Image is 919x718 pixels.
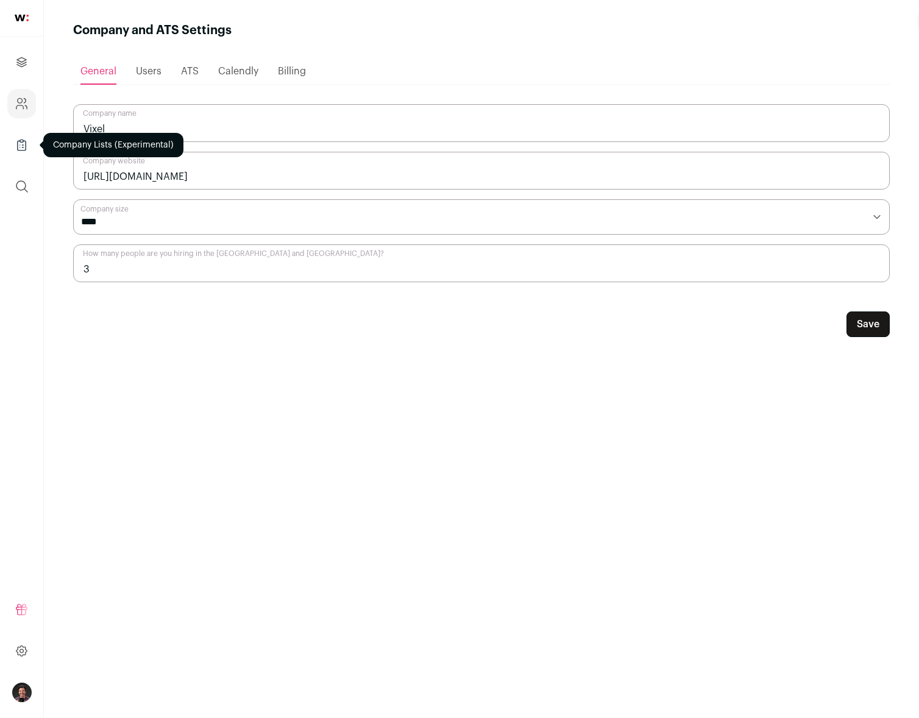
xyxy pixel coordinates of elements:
[73,244,890,282] input: How many people are you hiring in the US and Canada?
[7,130,36,160] a: Company Lists
[15,15,29,21] img: wellfound-shorthand-0d5821cbd27db2630d0214b213865d53afaa358527fdda9d0ea32b1df1b89c2c.svg
[12,683,32,702] button: Open dropdown
[218,66,258,76] span: Calendly
[7,89,36,118] a: Company and ATS Settings
[43,133,183,157] div: Company Lists (Experimental)
[181,66,199,76] span: ATS
[278,66,306,76] span: Billing
[73,152,890,190] input: Company website
[218,59,258,84] a: Calendly
[80,66,116,76] span: General
[278,59,306,84] a: Billing
[181,59,199,84] a: ATS
[7,48,36,77] a: Projects
[12,683,32,702] img: 19925374-medium_jpg
[136,66,161,76] span: Users
[136,59,161,84] a: Users
[73,22,232,39] h1: Company and ATS Settings
[73,104,890,142] input: Company name
[846,311,890,337] button: Save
